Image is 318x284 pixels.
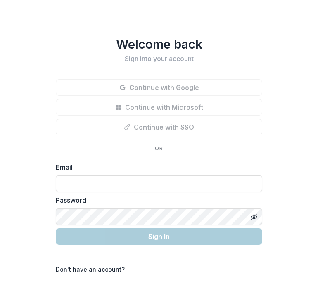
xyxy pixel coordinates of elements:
button: Continue with Microsoft [56,99,262,116]
p: Don't have an account? [56,265,125,274]
h1: Welcome back [56,37,262,52]
label: Email [56,162,257,172]
button: Toggle password visibility [247,210,261,223]
button: Continue with Google [56,79,262,96]
button: Sign In [56,228,262,245]
label: Password [56,195,257,205]
button: Continue with SSO [56,119,262,135]
h2: Sign into your account [56,55,262,63]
